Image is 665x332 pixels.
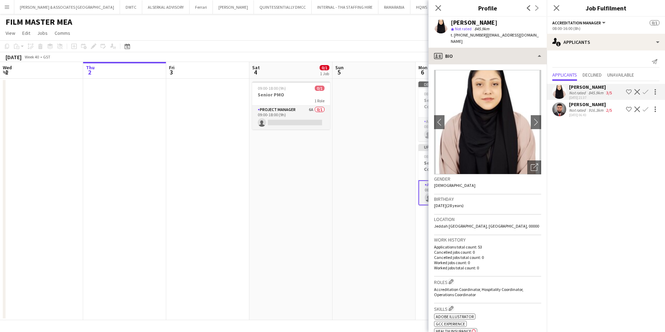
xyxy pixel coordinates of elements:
[424,154,452,159] span: 08:00-16:00 (8h)
[569,84,613,90] div: [PERSON_NAME]
[607,72,634,77] span: Unavailable
[251,68,260,76] span: 4
[436,314,474,319] span: Adobe Illustrator
[434,176,541,182] h3: Gender
[418,144,496,205] app-job-card: Updated08:00-16:00 (8h)0/1Senior Accreditation Coordinator1 RoleAccreditation Manager2A0/108:00-1...
[428,48,547,64] div: Bio
[552,26,659,31] div: 08:00-16:00 (8h)
[34,29,50,38] a: Jobs
[434,265,541,270] p: Worked jobs total count: 0
[6,30,15,36] span: View
[552,72,577,77] span: Applicants
[55,30,70,36] span: Comms
[451,32,539,44] span: | [EMAIL_ADDRESS][DOMAIN_NAME]
[434,196,541,202] h3: Birthday
[606,108,612,113] app-skills-label: 2/5
[3,29,18,38] a: View
[252,92,330,98] h3: Senior PMO
[434,244,541,250] p: Applications total count: 53
[650,20,659,25] span: 0/1
[434,237,541,243] h3: Work history
[314,98,325,103] span: 1 Role
[335,64,344,71] span: Sun
[258,86,286,91] span: 09:00-18:00 (9h)
[418,118,496,141] app-card-role: Accreditation Manager7A0/108:00-16:00 (8h)
[6,17,72,27] h1: FILM MASTER MEA
[552,20,607,25] button: Accreditation Manager
[434,203,464,208] span: [DATE] (28 years)
[22,30,30,36] span: Edit
[434,255,541,260] p: Cancelled jobs total count: 0
[320,65,329,70] span: 0/1
[120,0,142,14] button: DWTC
[14,0,120,14] button: [PERSON_NAME] & ASSOCIATES [GEOGRAPHIC_DATA]
[434,216,541,222] h3: Location
[418,64,427,71] span: Mon
[418,160,496,172] h3: Senior Accreditation Coordinator
[169,64,175,71] span: Fri
[2,68,12,76] span: 1
[552,20,601,25] span: Accreditation Manager
[6,54,22,61] div: [DATE]
[424,91,452,96] span: 08:00-16:00 (8h)
[606,90,612,95] app-skills-label: 3/5
[190,0,213,14] button: Ferrari
[315,86,325,91] span: 0/1
[569,108,587,113] div: Not rated
[43,54,50,60] div: GST
[418,81,496,141] app-job-card: Deleted 08:00-16:00 (8h)0/1Senior Accreditation Coordinator1 RoleAccreditation Manager7A0/108:00-...
[410,0,433,14] button: HQWS
[451,32,487,38] span: t. [PHONE_NUMBER]
[37,30,48,36] span: Jobs
[254,0,312,14] button: QUINTESSENTIALLY DMCC
[451,19,497,26] div: [PERSON_NAME]
[52,29,73,38] a: Comms
[417,68,427,76] span: 6
[418,97,496,110] h3: Senior Accreditation Coordinator
[547,34,665,50] div: Applicants
[320,71,329,76] div: 1 Job
[434,278,541,285] h3: Roles
[434,183,475,188] span: [DEMOGRAPHIC_DATA]
[428,3,547,13] h3: Profile
[252,64,260,71] span: Sat
[252,106,330,129] app-card-role: Project Manager6A0/109:00-18:00 (9h)
[434,70,541,174] img: Crew avatar or photo
[168,68,175,76] span: 3
[569,113,613,117] div: [DATE] 06:43
[569,101,613,108] div: [PERSON_NAME]
[434,260,541,265] p: Worked jobs count: 0
[334,68,344,76] span: 5
[587,108,605,113] div: 916.3km
[569,90,587,95] div: Not rated
[434,223,539,229] span: Jeddah [GEOGRAPHIC_DATA], [GEOGRAPHIC_DATA], 00000
[85,68,95,76] span: 2
[569,95,613,100] div: [DATE] 21:37
[312,0,378,14] button: INTERNAL - THA STAFFING HIRE
[527,160,541,174] div: Open photos pop-in
[434,250,541,255] p: Cancelled jobs count: 0
[473,26,491,31] span: 845.9km
[583,72,602,77] span: Declined
[587,90,605,95] div: 845.9km
[142,0,190,14] button: ALSERKAL ADVISORY
[434,287,523,297] span: Accreditation Coordinator, Hospitality Coordinator, Operations Coordinator
[378,0,410,14] button: RAMARABIA
[418,81,496,87] div: Deleted
[252,81,330,129] app-job-card: 09:00-18:00 (9h)0/1Senior PMO1 RoleProject Manager6A0/109:00-18:00 (9h)
[418,180,496,205] app-card-role: Accreditation Manager2A0/108:00-16:00 (8h)
[3,64,12,71] span: Wed
[86,64,95,71] span: Thu
[213,0,254,14] button: [PERSON_NAME]
[23,54,40,60] span: Week 40
[436,321,465,326] span: GCC Experience
[455,26,472,31] span: Not rated
[434,305,541,312] h3: Skills
[19,29,33,38] a: Edit
[418,144,496,150] div: Updated
[547,3,665,13] h3: Job Fulfilment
